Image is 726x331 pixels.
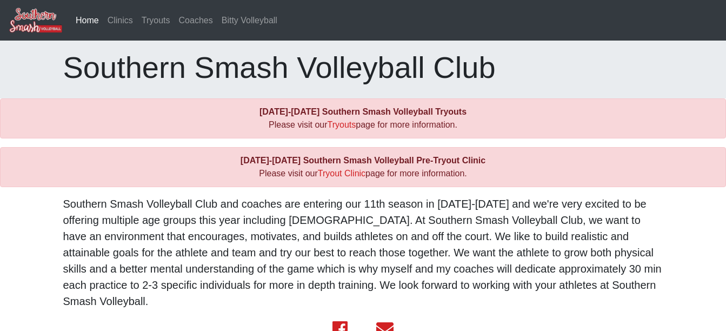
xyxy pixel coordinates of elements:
[259,107,467,116] b: [DATE]-[DATE] Southern Smash Volleyball Tryouts
[9,7,63,34] img: Southern Smash Volleyball
[217,10,282,31] a: Bitty Volleyball
[175,10,217,31] a: Coaches
[241,156,485,165] b: [DATE]-[DATE] Southern Smash Volleyball Pre-Tryout Clinic
[63,49,663,85] h1: Southern Smash Volleyball Club
[103,10,137,31] a: Clinics
[318,169,365,178] a: Tryout Clinic
[71,10,103,31] a: Home
[137,10,175,31] a: Tryouts
[63,196,663,309] p: Southern Smash Volleyball Club and coaches are entering our 11th season in [DATE]-[DATE] and we'r...
[328,120,356,129] a: Tryouts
